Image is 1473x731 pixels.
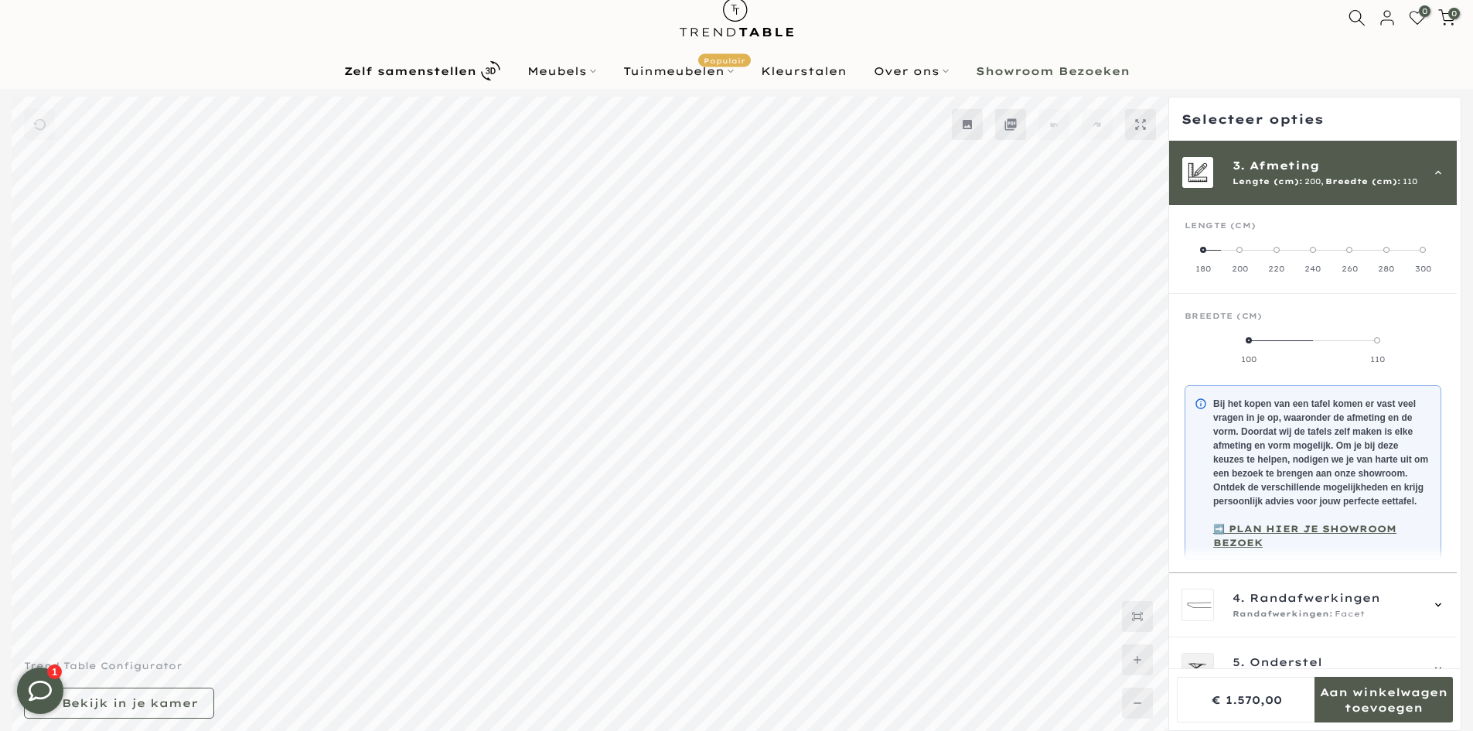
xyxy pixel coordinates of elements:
a: 0 [1409,9,1426,26]
a: Meubels [513,62,609,80]
span: Populair [698,53,751,67]
a: Zelf samenstellen [330,57,513,84]
a: Kleurstalen [747,62,860,80]
b: Zelf samenstellen [344,66,476,77]
a: Showroom Bezoeken [962,62,1143,80]
iframe: toggle-frame [2,652,79,729]
b: Showroom Bezoeken [976,66,1130,77]
a: Over ons [860,62,962,80]
a: 0 [1438,9,1455,26]
span: 0 [1419,5,1430,17]
span: 0 [1448,8,1460,19]
a: TuinmeubelenPopulair [609,62,747,80]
